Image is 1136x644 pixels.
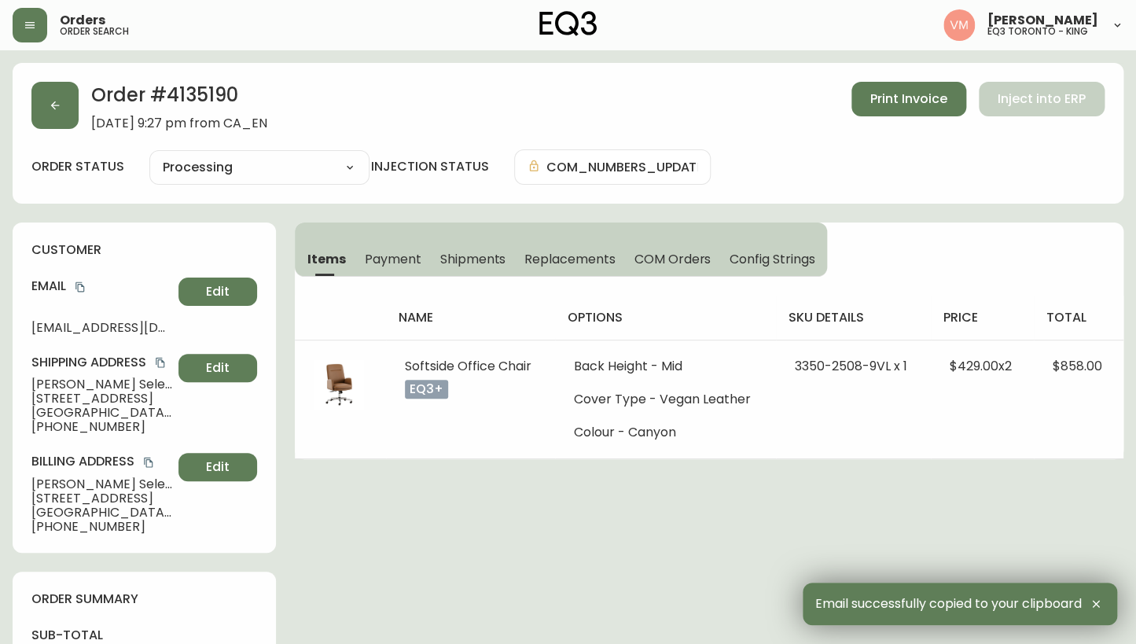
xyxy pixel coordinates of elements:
[31,354,172,371] h4: Shipping Address
[795,357,907,375] span: 3350-2508-9VL x 1
[524,251,615,267] span: Replacements
[440,251,506,267] span: Shipments
[1046,309,1111,326] h4: total
[371,158,489,175] h4: injection status
[405,380,448,399] p: eq3+
[206,283,230,300] span: Edit
[60,14,105,27] span: Orders
[987,27,1088,36] h5: eq3 toronto - king
[31,241,257,259] h4: customer
[399,309,542,326] h4: name
[91,116,267,131] span: [DATE] 9:27 pm from CA_EN
[31,406,172,420] span: [GEOGRAPHIC_DATA] , ON , M4V 2H2 , CA
[60,27,129,36] h5: order search
[1053,357,1102,375] span: $858.00
[31,278,172,295] h4: Email
[178,278,257,306] button: Edit
[31,392,172,406] span: [STREET_ADDRESS]
[31,591,257,608] h4: order summary
[365,251,421,267] span: Payment
[943,9,975,41] img: 0f63483a436850f3a2e29d5ab35f16df
[943,309,1021,326] h4: price
[789,309,918,326] h4: sku details
[31,321,172,335] span: [EMAIL_ADDRESS][DOMAIN_NAME]
[72,279,88,295] button: copy
[153,355,168,370] button: copy
[206,359,230,377] span: Edit
[31,158,124,175] label: order status
[31,506,172,520] span: [GEOGRAPHIC_DATA] , ON , M4V 2H2 , CA
[539,11,597,36] img: logo
[31,627,257,644] h4: sub-total
[870,90,947,108] span: Print Invoice
[91,82,267,116] h2: Order # 4135190
[730,251,814,267] span: Config Strings
[206,458,230,476] span: Edit
[950,357,1012,375] span: $429.00 x 2
[314,359,364,410] img: 704182ba-2055-4e97-afd8-58f8bfb034e1Optional[softside-vegan-leather-brown-office-chair].jpg
[987,14,1098,27] span: [PERSON_NAME]
[31,520,172,534] span: [PHONE_NUMBER]
[634,251,711,267] span: COM Orders
[178,354,257,382] button: Edit
[31,420,172,434] span: [PHONE_NUMBER]
[815,597,1082,611] span: Email successfully copied to your clipboard
[141,454,156,470] button: copy
[574,425,757,440] li: Colour - Canyon
[31,453,172,470] h4: Billing Address
[574,392,757,407] li: Cover Type - Vegan Leather
[31,477,172,491] span: [PERSON_NAME] Selezneva
[307,251,346,267] span: Items
[31,491,172,506] span: [STREET_ADDRESS]
[178,453,257,481] button: Edit
[405,357,531,375] span: Softside Office Chair
[574,359,757,374] li: Back Height - Mid
[568,309,763,326] h4: options
[31,377,172,392] span: [PERSON_NAME] Selezneva
[851,82,966,116] button: Print Invoice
